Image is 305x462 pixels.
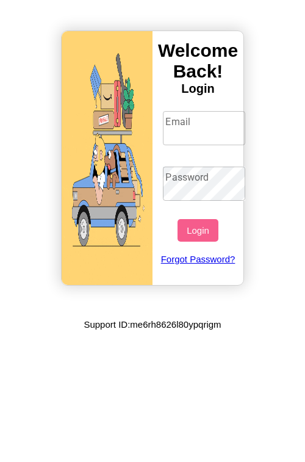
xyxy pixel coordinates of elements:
[178,219,218,242] button: Login
[152,40,243,82] h3: Welcome Back!
[152,82,243,96] h4: Login
[62,31,152,285] img: gif
[157,242,239,276] a: Forgot Password?
[84,316,221,333] p: Support ID: me6rh8626l80ypqrigm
